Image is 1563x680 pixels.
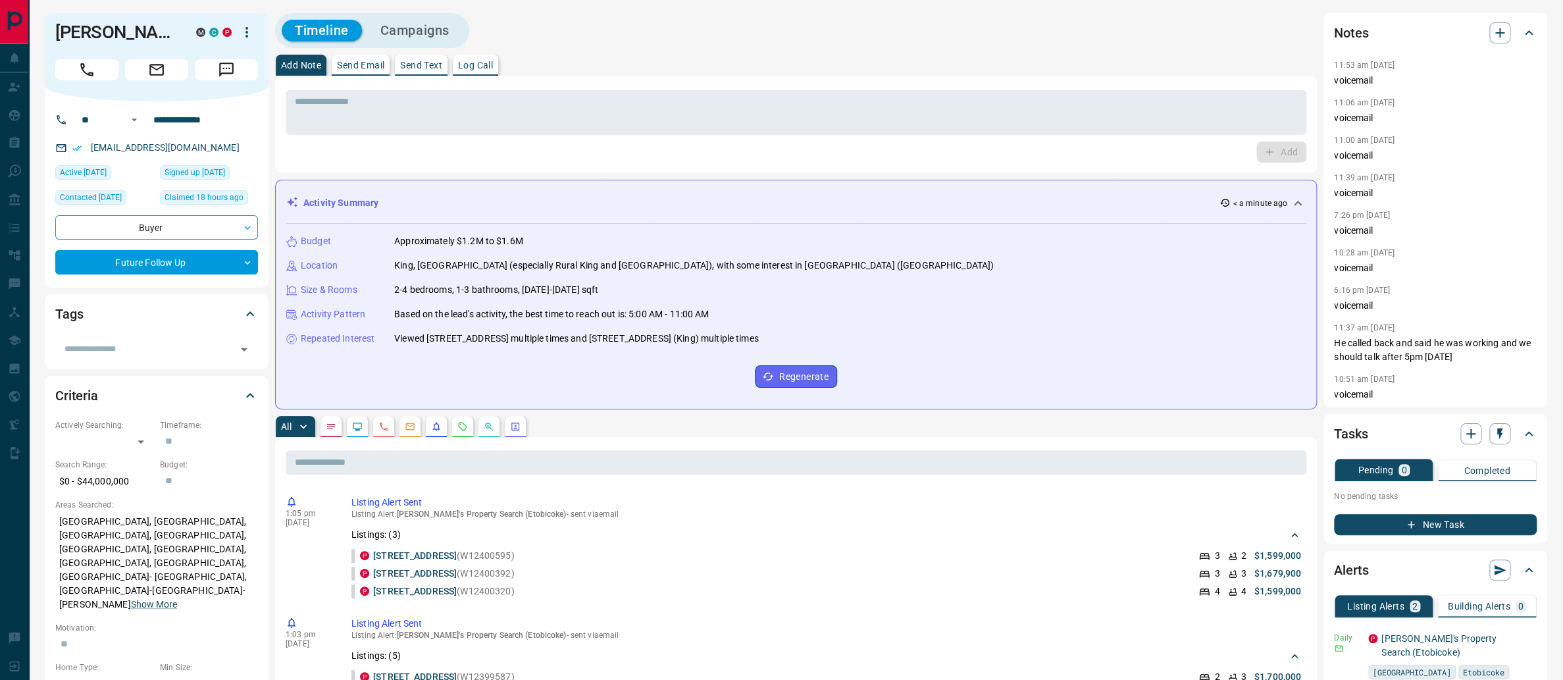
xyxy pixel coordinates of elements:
[1334,74,1537,88] p: voicemail
[60,191,122,204] span: Contacted [DATE]
[301,234,331,248] p: Budget
[55,380,258,411] div: Criteria
[1334,173,1395,182] p: 11:39 am [DATE]
[1334,111,1537,125] p: voicemail
[222,28,232,37] div: property.ca
[1334,186,1537,200] p: voicemail
[55,298,258,330] div: Tags
[301,307,365,321] p: Activity Pattern
[1368,634,1377,643] div: property.ca
[1254,567,1301,581] p: $1,679,900
[373,585,515,598] p: (W12400320)
[209,28,218,37] div: condos.ca
[360,551,369,560] div: property.ca
[235,340,253,359] button: Open
[1334,248,1395,257] p: 10:28 am [DATE]
[1381,633,1497,658] a: [PERSON_NAME]'s Property Search (Etobicoke)
[1334,560,1368,581] h2: Alerts
[55,250,258,275] div: Future Follow Up
[286,509,332,518] p: 1:05 pm
[1214,549,1219,563] p: 3
[160,165,258,184] div: Sun Jul 28 2019
[1334,224,1537,238] p: voicemail
[55,511,258,615] p: [GEOGRAPHIC_DATA], [GEOGRAPHIC_DATA], [GEOGRAPHIC_DATA], [GEOGRAPHIC_DATA], [GEOGRAPHIC_DATA], [G...
[1334,22,1368,43] h2: Notes
[1334,136,1395,145] p: 11:00 am [DATE]
[373,567,515,581] p: (W12400392)
[91,142,240,153] a: [EMAIL_ADDRESS][DOMAIN_NAME]
[457,421,468,432] svg: Requests
[126,112,142,128] button: Open
[55,190,153,209] div: Tue Feb 21 2023
[55,22,176,43] h1: [PERSON_NAME]
[373,549,515,563] p: (W12400595)
[281,61,321,70] p: Add Note
[286,630,332,639] p: 1:03 pm
[1214,585,1219,598] p: 4
[1358,465,1393,475] p: Pending
[1334,486,1537,506] p: No pending tasks
[510,421,521,432] svg: Agent Actions
[400,61,442,70] p: Send Text
[394,234,523,248] p: Approximately $1.2M to $1.6M
[55,303,83,325] h2: Tags
[1334,644,1343,653] svg: Email
[1334,17,1537,49] div: Notes
[165,191,243,204] span: Claimed 18 hours ago
[351,496,1301,510] p: Listing Alert Sent
[1347,602,1404,611] p: Listing Alerts
[1254,549,1301,563] p: $1,599,000
[1463,666,1504,679] span: Etobicoke
[1518,602,1524,611] p: 0
[1334,286,1390,295] p: 6:16 pm [DATE]
[360,587,369,596] div: property.ca
[373,568,457,579] a: [STREET_ADDRESS]
[1334,418,1537,450] div: Tasks
[286,191,1306,215] div: Activity Summary< a minute ago
[160,190,258,209] div: Sun Sep 14 2025
[55,419,153,431] p: Actively Searching:
[431,421,442,432] svg: Listing Alerts
[755,365,837,388] button: Regenerate
[301,259,338,273] p: Location
[1214,567,1219,581] p: 3
[1334,336,1537,364] p: He called back and said he was working and we should talk after 5pm [DATE]
[195,59,258,80] span: Message
[301,332,374,346] p: Repeated Interest
[397,510,567,519] span: [PERSON_NAME]'s Property Search (Etobicoke)
[55,59,118,80] span: Call
[367,20,463,41] button: Campaigns
[1334,149,1537,163] p: voicemail
[196,28,205,37] div: mrloft.ca
[378,421,389,432] svg: Calls
[60,166,107,179] span: Active [DATE]
[281,422,292,431] p: All
[55,662,153,673] p: Home Type:
[72,144,82,153] svg: Email Verified
[351,510,1301,519] p: Listing Alert : - sent via email
[351,523,1301,547] div: Listings: (3)
[286,639,332,648] p: [DATE]
[1334,261,1537,275] p: voicemail
[1334,299,1537,313] p: voicemail
[326,421,336,432] svg: Notes
[394,307,709,321] p: Based on the lead's activity, the best time to reach out is: 5:00 AM - 11:00 AM
[160,419,258,431] p: Timeframe:
[1334,632,1360,644] p: Daily
[373,586,457,596] a: [STREET_ADDRESS]
[1334,211,1390,220] p: 7:26 pm [DATE]
[405,421,415,432] svg: Emails
[352,421,363,432] svg: Lead Browsing Activity
[351,617,1301,631] p: Listing Alert Sent
[55,499,258,511] p: Areas Searched:
[55,385,98,406] h2: Criteria
[351,528,401,542] p: Listings: ( 3 )
[1334,61,1395,70] p: 11:53 am [DATE]
[1334,375,1395,384] p: 10:51 am [DATE]
[1233,197,1287,209] p: < a minute ago
[55,165,153,184] div: Fri Sep 05 2025
[1334,323,1395,332] p: 11:37 am [DATE]
[286,518,332,527] p: [DATE]
[165,166,225,179] span: Signed up [DATE]
[397,631,567,640] span: [PERSON_NAME]'s Property Search (Etobicoke)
